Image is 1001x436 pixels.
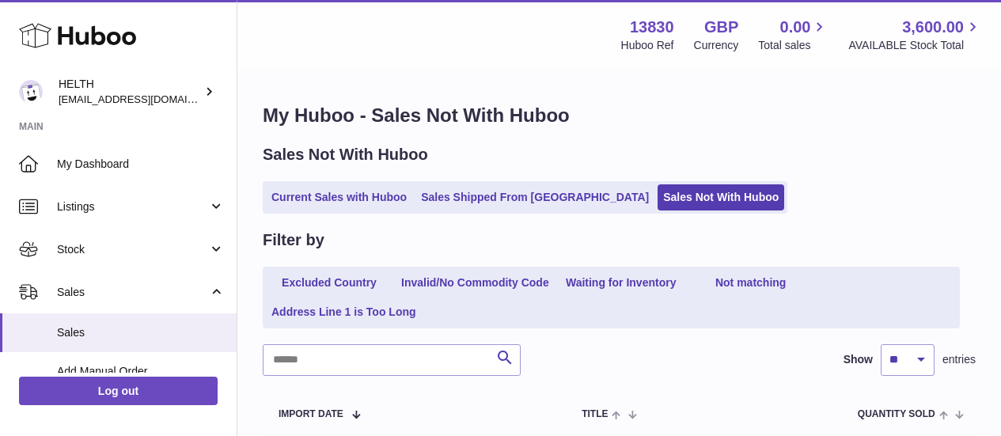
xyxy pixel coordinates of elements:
[780,17,811,38] span: 0.00
[758,38,828,53] span: Total sales
[396,270,555,296] a: Invalid/No Commodity Code
[621,38,674,53] div: Huboo Ref
[57,285,208,300] span: Sales
[582,409,608,419] span: Title
[19,80,43,104] img: internalAdmin-13830@internal.huboo.com
[844,352,873,367] label: Show
[57,364,225,379] span: Add Manual Order
[630,17,674,38] strong: 13830
[415,184,654,210] a: Sales Shipped From [GEOGRAPHIC_DATA]
[704,17,738,38] strong: GBP
[688,270,814,296] a: Not matching
[858,409,935,419] span: Quantity Sold
[279,409,343,419] span: Import date
[694,38,739,53] div: Currency
[59,77,201,107] div: HELTH
[848,17,982,53] a: 3,600.00 AVAILABLE Stock Total
[57,242,208,257] span: Stock
[57,157,225,172] span: My Dashboard
[57,325,225,340] span: Sales
[658,184,784,210] a: Sales Not With Huboo
[942,352,976,367] span: entries
[263,229,324,251] h2: Filter by
[19,377,218,405] a: Log out
[266,184,412,210] a: Current Sales with Huboo
[263,144,428,165] h2: Sales Not With Huboo
[266,299,422,325] a: Address Line 1 is Too Long
[848,38,982,53] span: AVAILABLE Stock Total
[266,270,392,296] a: Excluded Country
[758,17,828,53] a: 0.00 Total sales
[59,93,233,105] span: [EMAIL_ADDRESS][DOMAIN_NAME]
[57,199,208,214] span: Listings
[558,270,684,296] a: Waiting for Inventory
[902,17,964,38] span: 3,600.00
[263,103,976,128] h1: My Huboo - Sales Not With Huboo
